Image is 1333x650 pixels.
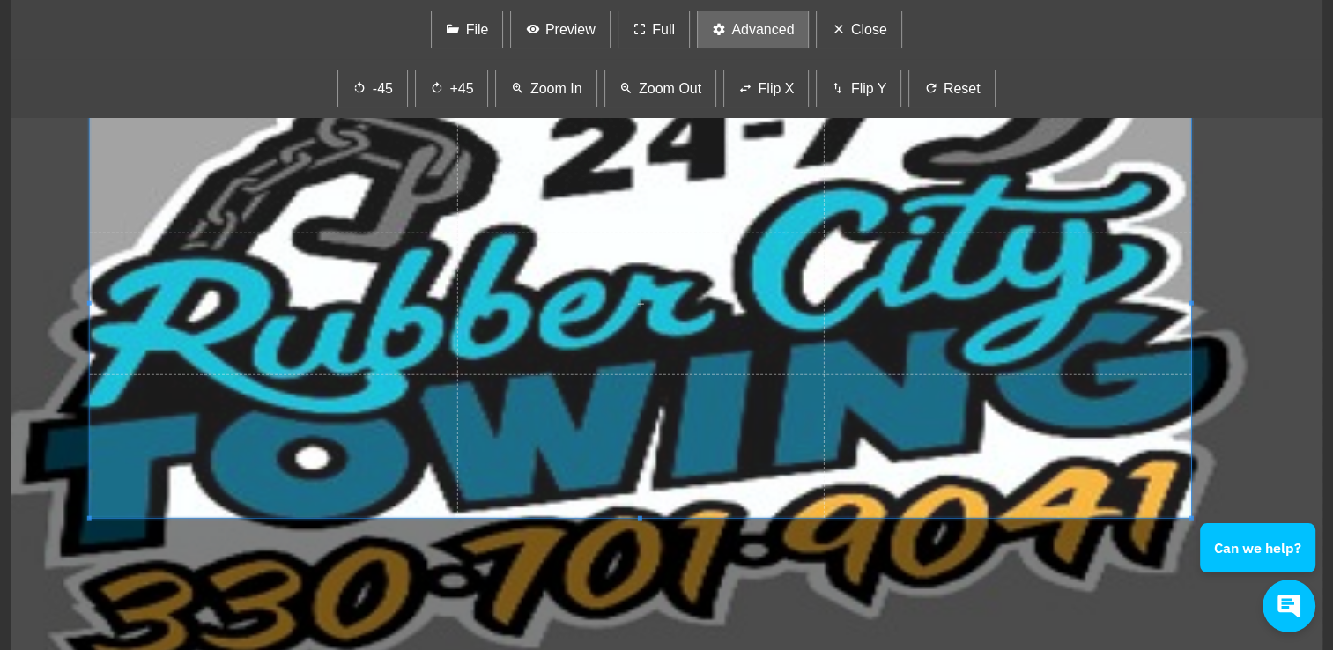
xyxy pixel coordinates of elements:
iframe: Conversations [1189,475,1333,650]
span: File [466,19,489,41]
button: File [431,11,503,48]
span: Flip Y [851,78,887,100]
span: +45 [449,78,473,100]
button: Zoom In [495,70,596,107]
span: Zoom In [530,78,582,100]
button: Preview [510,11,610,48]
button: Flip X [723,70,809,107]
span: Zoom Out [639,78,701,100]
button: Flip Y [816,70,901,107]
span: Flip X [758,78,794,100]
button: Zoom Out [604,70,717,107]
button: +45 [415,70,489,107]
span: -45 [373,78,393,100]
button: Close [816,11,901,48]
span: Close [851,19,887,41]
span: Preview [545,19,596,41]
button: Full [618,11,690,48]
span: Full [652,19,675,41]
button: -45 [337,70,408,107]
span: Reset [944,78,981,100]
button: Advanced [697,11,810,48]
span: Advanced [731,19,794,41]
button: Reset [908,70,995,107]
